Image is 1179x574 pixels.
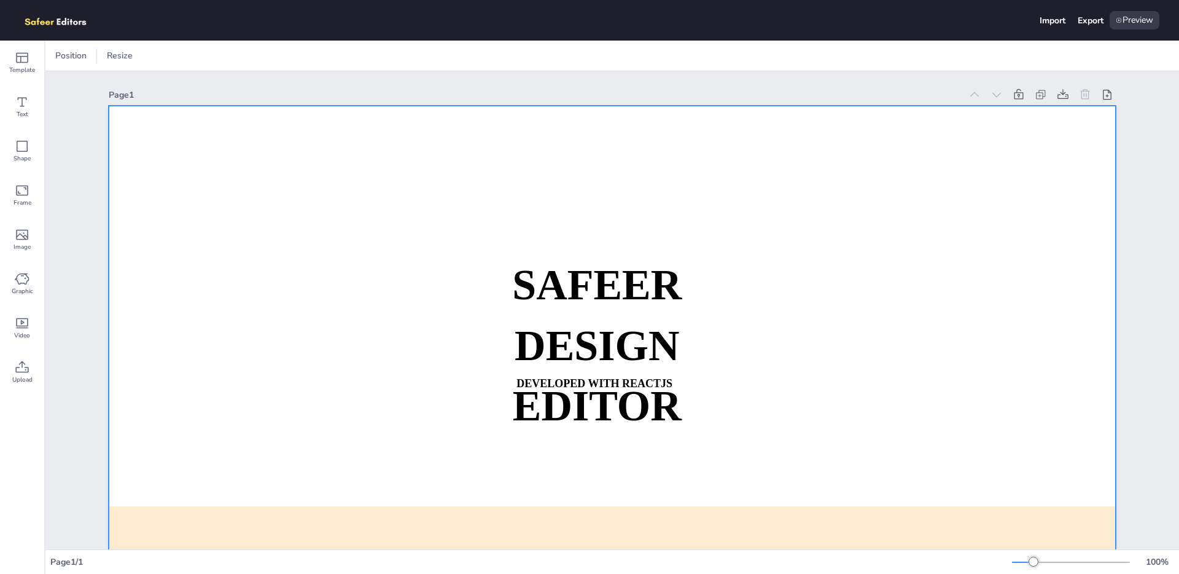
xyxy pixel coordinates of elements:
span: Video [14,331,30,340]
span: Upload [12,375,33,385]
strong: DESIGN EDITOR [513,322,682,430]
span: Template [9,65,35,75]
img: logo.png [20,11,104,29]
strong: SAFEER [512,262,682,309]
div: Page 1 / 1 [50,556,1012,568]
div: Page 1 [109,89,961,101]
div: 100 % [1142,556,1172,568]
span: Shape [14,154,31,163]
div: Import [1040,15,1065,26]
span: Frame [14,198,31,208]
div: Export [1078,15,1103,26]
div: Preview [1110,11,1159,29]
span: Position [53,50,89,61]
strong: DEVELOPED WITH REACTJS [516,377,672,390]
span: Image [14,242,31,252]
span: Resize [104,50,135,61]
span: Text [17,109,28,119]
span: Graphic [12,286,33,296]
